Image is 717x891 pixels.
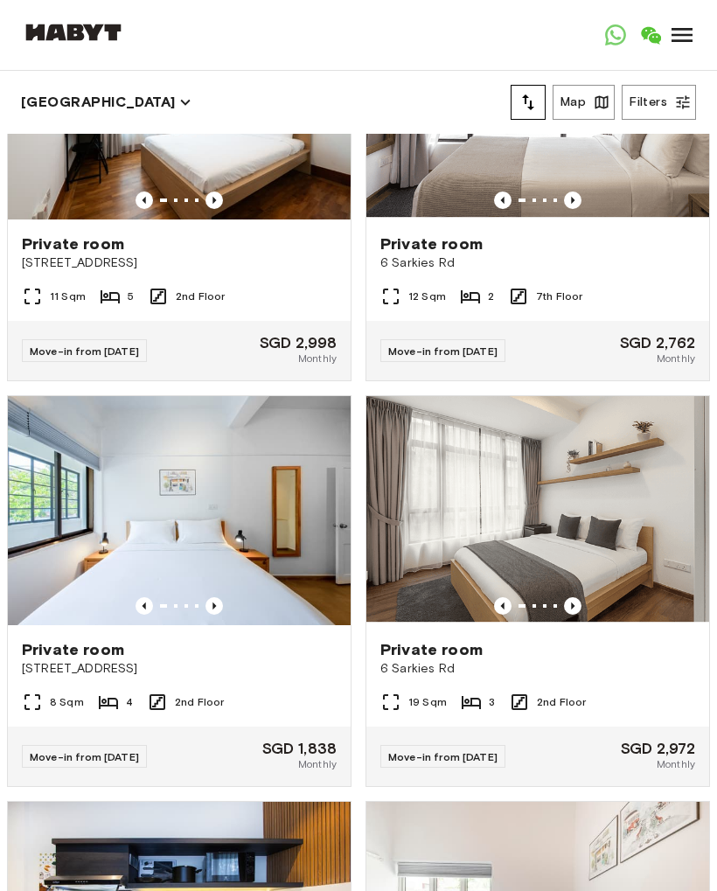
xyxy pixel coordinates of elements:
[128,289,134,304] span: 5
[494,597,512,615] button: Previous image
[553,85,615,120] button: Map
[365,395,710,786] a: Marketing picture of unit SG-01-002-002-01Previous imagePrevious imagePrivate room6 Sarkies Rd19 ...
[136,597,153,615] button: Previous image
[30,750,139,763] span: Move-in from [DATE]
[380,254,695,272] span: 6 Sarkies Rd
[380,639,483,660] span: Private room
[408,289,446,304] span: 12 Sqm
[408,694,447,710] span: 19 Sqm
[657,351,695,366] span: Monthly
[380,660,695,678] span: 6 Sarkies Rd
[536,289,582,304] span: 7th Floor
[620,335,695,351] span: SGD 2,762
[511,85,546,120] button: tune
[50,694,84,710] span: 8 Sqm
[21,24,126,41] img: Habyt
[298,756,337,772] span: Monthly
[8,396,351,624] img: Marketing picture of unit SG-01-054-008-03
[262,741,337,756] span: SGD 1,838
[657,756,695,772] span: Monthly
[298,351,337,366] span: Monthly
[388,345,498,358] span: Move-in from [DATE]
[21,90,191,115] button: [GEOGRAPHIC_DATA]
[22,254,337,272] span: [STREET_ADDRESS]
[205,597,223,615] button: Previous image
[366,396,709,624] img: Marketing picture of unit SG-01-002-002-01
[136,191,153,209] button: Previous image
[30,345,139,358] span: Move-in from [DATE]
[7,395,352,786] a: Marketing picture of unit SG-01-054-008-03Previous imagePrevious imagePrivate room[STREET_ADDRESS...
[380,233,483,254] span: Private room
[205,191,223,209] button: Previous image
[22,660,337,678] span: [STREET_ADDRESS]
[564,597,581,615] button: Previous image
[564,191,581,209] button: Previous image
[50,289,86,304] span: 11 Sqm
[126,694,133,710] span: 4
[489,694,495,710] span: 3
[176,289,225,304] span: 2nd Floor
[537,694,586,710] span: 2nd Floor
[488,289,494,304] span: 2
[22,639,124,660] span: Private room
[388,750,498,763] span: Move-in from [DATE]
[22,233,124,254] span: Private room
[175,694,224,710] span: 2nd Floor
[260,335,337,351] span: SGD 2,998
[494,191,512,209] button: Previous image
[621,741,695,756] span: SGD 2,972
[622,85,696,120] button: Filters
